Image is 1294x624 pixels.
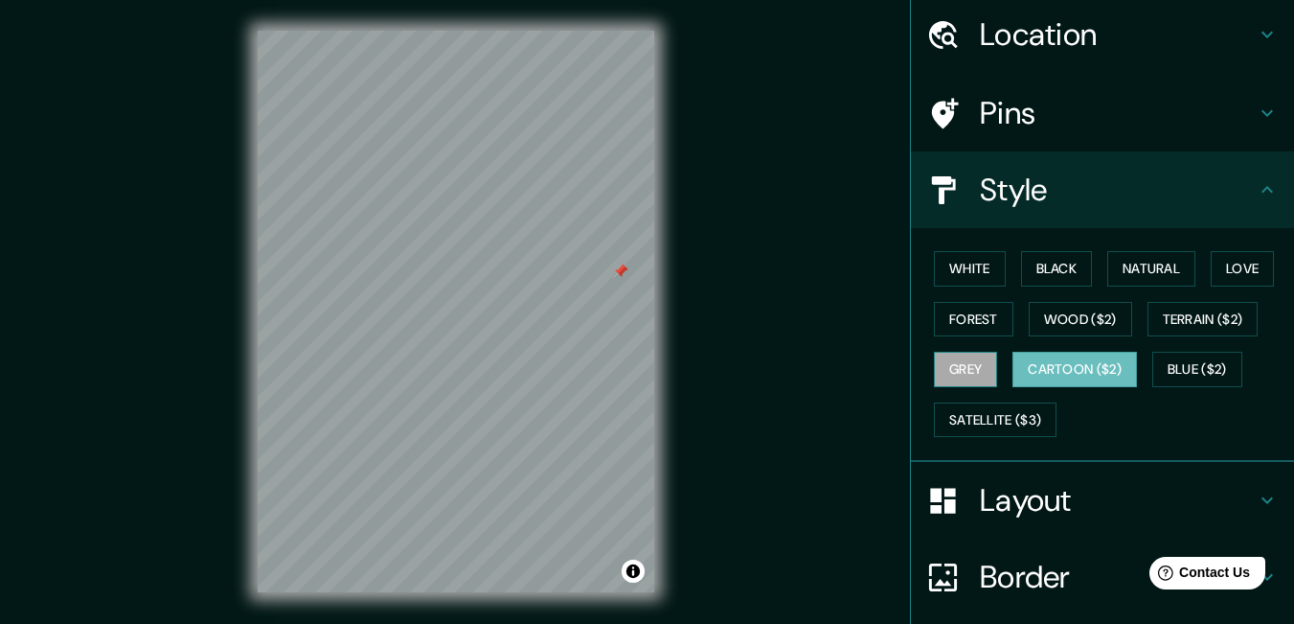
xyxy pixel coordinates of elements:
[1211,251,1274,287] button: Love
[911,75,1294,151] div: Pins
[934,403,1056,438] button: Satellite ($3)
[1107,251,1195,287] button: Natural
[934,352,997,387] button: Grey
[980,171,1256,209] h4: Style
[1021,251,1093,287] button: Black
[934,302,1013,337] button: Forest
[911,151,1294,228] div: Style
[934,251,1006,287] button: White
[980,481,1256,520] h4: Layout
[622,560,645,583] button: Toggle attribution
[1147,302,1259,337] button: Terrain ($2)
[1152,352,1242,387] button: Blue ($2)
[1029,302,1132,337] button: Wood ($2)
[1012,352,1137,387] button: Cartoon ($2)
[980,558,1256,596] h4: Border
[980,94,1256,132] h4: Pins
[911,462,1294,539] div: Layout
[911,539,1294,615] div: Border
[1124,549,1273,603] iframe: Help widget launcher
[258,31,654,592] canvas: Map
[980,15,1256,54] h4: Location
